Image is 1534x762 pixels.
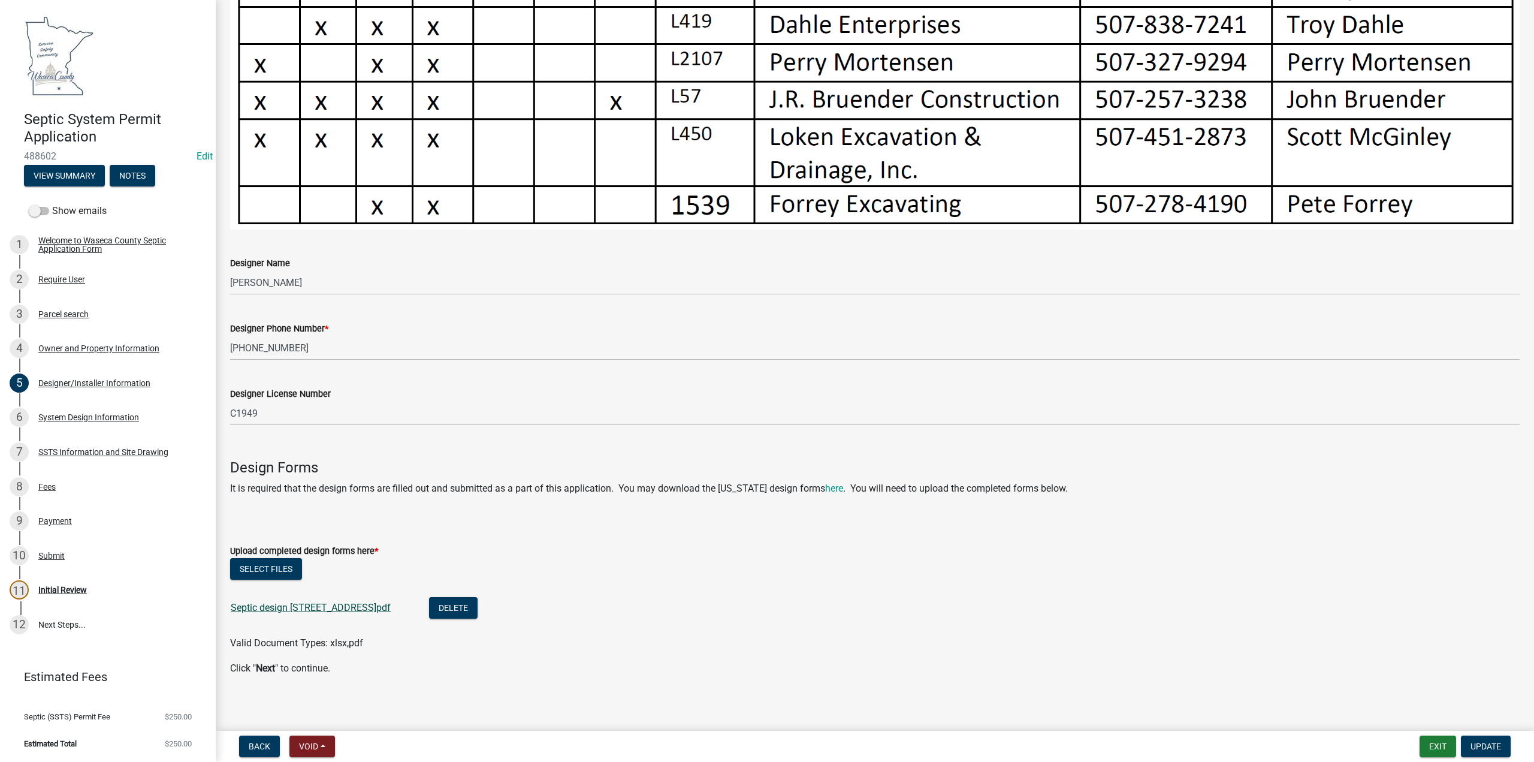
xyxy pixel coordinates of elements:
button: Back [239,736,280,757]
span: Estimated Total [24,740,77,748]
div: 12 [10,615,29,634]
strong: Next [256,662,275,674]
label: Designer Name [230,260,290,268]
p: It is required that the design forms are filled out and submitted as a part of this application. ... [230,481,1520,496]
div: 4 [10,339,29,358]
span: Back [249,742,270,751]
span: Septic (SSTS) Permit Fee [24,713,110,721]
div: 6 [10,408,29,427]
h4: Design Forms [230,459,1520,477]
button: Update [1461,736,1511,757]
img: Waseca County, Minnesota [24,13,95,98]
p: Click " " to continue. [230,661,1520,676]
div: Parcel search [38,310,89,318]
div: Welcome to Waseca County Septic Application Form [38,236,197,253]
div: 3 [10,305,29,324]
div: 2 [10,270,29,289]
label: Upload completed design forms here [230,547,378,556]
div: Payment [38,517,72,525]
button: Select files [230,558,302,580]
wm-modal-confirm: Summary [24,171,105,181]
div: Fees [38,483,56,491]
span: $250.00 [165,713,192,721]
div: 1 [10,235,29,254]
span: 488602 [24,150,192,162]
button: Exit [1420,736,1456,757]
div: Require User [38,275,85,284]
a: Edit [197,150,213,162]
button: Void [289,736,335,757]
div: Initial Review [38,586,87,594]
wm-modal-confirm: Notes [110,171,155,181]
div: 5 [10,374,29,393]
div: System Design Information [38,413,139,421]
span: $250.00 [165,740,192,748]
h4: Septic System Permit Application [24,111,206,146]
div: Submit [38,552,65,560]
a: here [825,483,843,494]
a: Estimated Fees [10,665,197,689]
wm-modal-confirm: Edit Application Number [197,150,213,162]
label: Designer License Number [230,390,331,399]
a: Septic design [STREET_ADDRESS]pdf [231,602,391,613]
div: SSTS Information and Site Drawing [38,448,168,456]
button: Delete [429,597,478,619]
div: 8 [10,477,29,496]
span: Void [299,742,318,751]
button: Notes [110,165,155,186]
button: View Summary [24,165,105,186]
span: Update [1470,742,1501,751]
div: 10 [10,546,29,565]
div: Owner and Property Information [38,344,159,353]
div: 9 [10,511,29,531]
div: 11 [10,580,29,600]
wm-modal-confirm: Delete Document [429,603,478,615]
div: Designer/Installer Information [38,379,150,387]
div: 7 [10,442,29,462]
label: Show emails [29,204,107,218]
label: Designer Phone Number [230,325,328,333]
span: Valid Document Types: xlsx,pdf [230,637,363,649]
